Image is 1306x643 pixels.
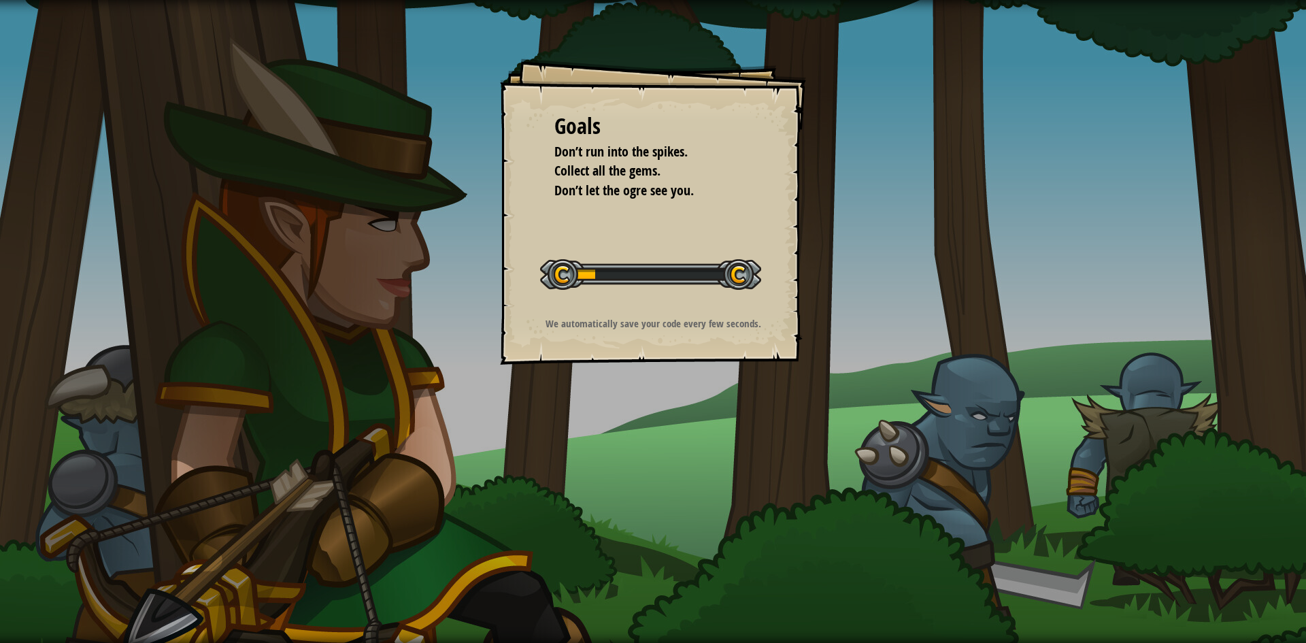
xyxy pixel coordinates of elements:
[554,161,660,180] span: Collect all the gems.
[537,181,748,201] li: Don’t let the ogre see you.
[554,181,694,199] span: Don’t let the ogre see you.
[537,142,748,162] li: Don’t run into the spikes.
[554,142,688,161] span: Don’t run into the spikes.
[517,316,790,331] p: We automatically save your code every few seconds.
[554,111,752,142] div: Goals
[537,161,748,181] li: Collect all the gems.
